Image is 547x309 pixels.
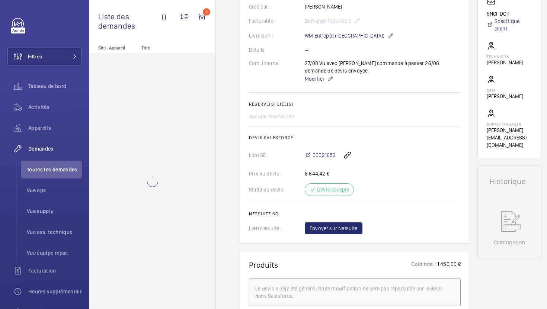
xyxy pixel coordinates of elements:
span: Vue ass. technique [27,228,82,236]
span: Liste des demandes [98,12,161,30]
button: Filtres [7,48,82,65]
span: Facturation [28,267,82,274]
p: Titre [141,45,191,51]
span: Filtres [28,53,42,60]
span: Vue équipe répar. [27,249,82,257]
p: WM Entrepôt ([GEOGRAPHIC_DATA]) [305,31,394,40]
p: Technicien [487,54,523,59]
span: Tableau de bord [28,83,82,90]
h1: Produits [249,260,278,270]
p: [PERSON_NAME][EMAIL_ADDRESS][DOMAIN_NAME] [487,126,532,149]
a: Spécifique client [487,17,532,32]
button: Envoyer sur Netsuite [305,222,362,234]
span: Vue ops [27,187,82,194]
p: Supply manager [487,122,532,126]
div: Le devis a déjà été généré ; toute modification ne sera pas répercutée sur le devis dans Salesforce. [255,285,454,300]
span: Appareils [28,124,82,132]
h2: Réserve(s) liée(s) [249,102,461,107]
p: 1 450,00 € [436,260,461,270]
span: Envoyer sur Netsuite [310,225,358,232]
h2: Devis Salesforce [249,135,461,140]
h1: Historique [490,178,529,185]
p: CSM [487,88,523,93]
span: Heures supplémentaires [28,288,82,295]
p: Site - Appareil [89,45,138,51]
span: Modifier [305,75,324,83]
p: Coût total : [411,260,436,270]
p: [PERSON_NAME] [487,93,523,100]
p: [PERSON_NAME] [487,59,523,66]
p: Coming soon [494,239,525,246]
span: Toutes les demandes [27,166,82,173]
span: Demandes [28,145,82,152]
span: Vue supply [27,207,82,215]
a: 00021653 [305,151,336,159]
span: 00021653 [313,151,336,159]
p: SNCF DGIF [487,10,532,17]
span: Activités [28,103,82,111]
h2: Netsuite SO [249,211,461,216]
